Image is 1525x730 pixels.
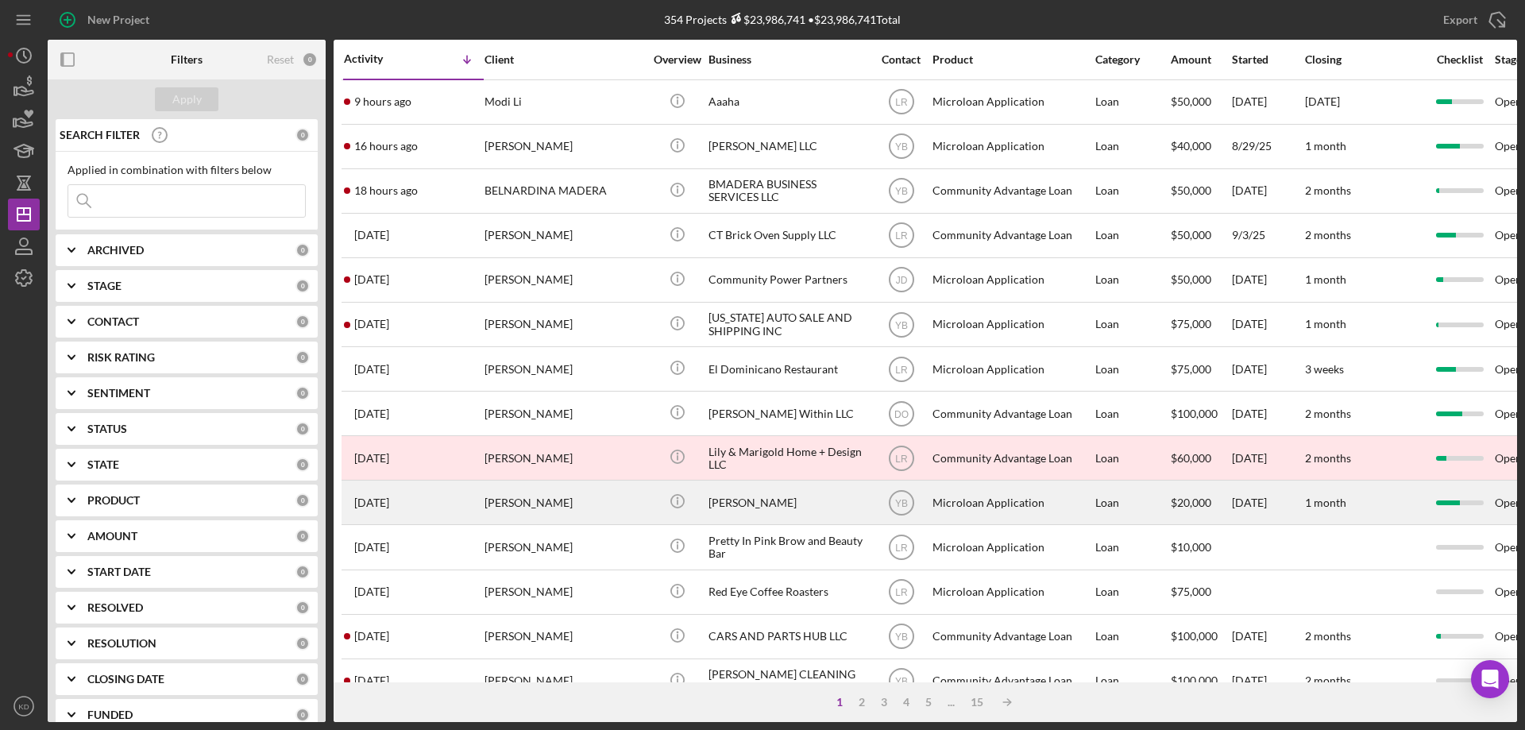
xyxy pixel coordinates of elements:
[354,273,389,286] time: 2025-09-16 18:42
[87,244,144,257] b: ARCHIVED
[155,87,218,111] button: Apply
[1171,228,1211,241] span: $50,000
[1232,303,1303,346] div: [DATE]
[1171,540,1211,554] span: $10,000
[1171,629,1218,643] span: $100,000
[894,632,907,643] text: YB
[1232,437,1303,479] div: [DATE]
[344,52,414,65] div: Activity
[894,141,907,153] text: YB
[295,350,310,365] div: 0
[87,566,151,578] b: START DATE
[1305,95,1340,108] time: [DATE]
[895,543,908,554] text: LR
[963,696,991,709] div: 15
[708,126,867,168] div: [PERSON_NAME] LLC
[295,243,310,257] div: 0
[1095,81,1169,123] div: Loan
[1095,170,1169,212] div: Loan
[485,170,643,212] div: BELNARDINA MADERA
[485,303,643,346] div: [PERSON_NAME]
[295,279,310,293] div: 0
[295,458,310,472] div: 0
[708,616,867,658] div: CARS AND PARTS HUB LLC
[1305,496,1346,509] time: 1 month
[708,571,867,613] div: Red Eye Coffee Roasters
[60,129,140,141] b: SEARCH FILTER
[354,452,389,465] time: 2025-09-14 17:14
[1232,214,1303,257] div: 9/3/25
[1305,183,1351,197] time: 2 months
[354,229,389,241] time: 2025-09-17 02:34
[87,280,122,292] b: STAGE
[485,571,643,613] div: [PERSON_NAME]
[87,673,164,686] b: CLOSING DATE
[485,259,643,301] div: [PERSON_NAME]
[87,709,133,721] b: FUNDED
[895,230,908,241] text: LR
[1171,183,1211,197] span: $50,000
[932,53,1091,66] div: Product
[895,453,908,464] text: LR
[708,214,867,257] div: CT Brick Oven Supply LLC
[932,170,1091,212] div: Community Advantage Loan
[1232,259,1303,301] div: [DATE]
[851,696,873,709] div: 2
[87,387,150,400] b: SENTIMENT
[894,497,907,508] text: YB
[1305,53,1424,66] div: Closing
[1232,481,1303,523] div: [DATE]
[1095,214,1169,257] div: Loan
[485,526,643,568] div: [PERSON_NAME]
[87,601,143,614] b: RESOLVED
[828,696,851,709] div: 1
[1232,660,1303,702] div: [DATE]
[932,616,1091,658] div: Community Advantage Loan
[1305,139,1346,153] time: 1 month
[1095,481,1169,523] div: Loan
[871,53,931,66] div: Contact
[1095,437,1169,479] div: Loan
[895,696,917,709] div: 4
[87,637,156,650] b: RESOLUTION
[485,616,643,658] div: [PERSON_NAME]
[354,140,418,153] time: 2025-09-17 18:41
[485,126,643,168] div: [PERSON_NAME]
[1171,585,1211,598] span: $75,000
[1171,317,1211,330] span: $75,000
[932,526,1091,568] div: Microloan Application
[1095,526,1169,568] div: Loan
[1232,170,1303,212] div: [DATE]
[1232,616,1303,658] div: [DATE]
[354,184,418,197] time: 2025-09-17 16:26
[1095,259,1169,301] div: Loan
[932,481,1091,523] div: Microloan Application
[295,708,310,722] div: 0
[1232,392,1303,435] div: [DATE]
[1095,348,1169,390] div: Loan
[1095,126,1169,168] div: Loan
[295,493,310,508] div: 0
[932,392,1091,435] div: Community Advantage Loan
[354,363,389,376] time: 2025-09-15 16:15
[708,660,867,702] div: [PERSON_NAME] CLEANING SERVICES
[18,702,29,711] text: KD
[708,526,867,568] div: Pretty In Pink Brow and Beauty Bar
[940,696,963,709] div: ...
[894,676,907,687] text: YB
[485,53,643,66] div: Client
[1232,126,1303,168] div: 8/29/25
[295,315,310,329] div: 0
[664,13,901,26] div: 354 Projects • $23,986,741 Total
[1171,407,1218,420] span: $100,000
[708,170,867,212] div: BMADERA BUSINESS SERVICES LLC
[895,275,907,286] text: JD
[1232,81,1303,123] div: [DATE]
[1095,571,1169,613] div: Loan
[894,186,907,197] text: YB
[485,437,643,479] div: [PERSON_NAME]
[647,53,707,66] div: Overview
[295,529,310,543] div: 0
[295,672,310,686] div: 0
[1171,437,1230,479] div: $60,000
